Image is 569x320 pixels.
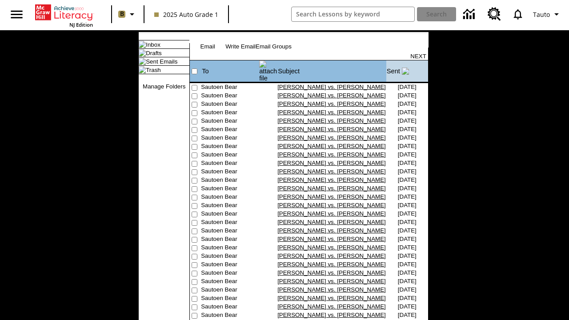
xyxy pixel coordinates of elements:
nobr: [DATE] [398,261,417,268]
nobr: [DATE] [398,92,417,99]
span: NJ Edition [69,21,93,28]
nobr: [DATE] [398,227,417,234]
nobr: [DATE] [398,236,417,242]
nobr: [DATE] [398,168,417,175]
nobr: [DATE] [398,109,417,116]
a: [PERSON_NAME] vs. [PERSON_NAME] [277,100,386,107]
nobr: [DATE] [398,252,417,259]
td: Sautoen Bear [201,295,259,303]
a: [PERSON_NAME] vs. [PERSON_NAME] [277,92,386,99]
td: Sautoen Bear [201,134,259,143]
nobr: [DATE] [398,210,417,217]
input: search field [292,7,414,21]
a: [PERSON_NAME] vs. [PERSON_NAME] [277,143,386,149]
img: attach file [259,60,277,82]
td: Sautoen Bear [201,160,259,168]
a: Sent [387,68,400,75]
td: Sautoen Bear [201,286,259,295]
span: 2025 Auto Grade 1 [154,10,218,19]
button: Boost Class color is light brown. Change class color [115,6,141,22]
a: [PERSON_NAME] vs. [PERSON_NAME] [277,210,386,217]
a: Data Center [458,2,482,27]
a: [PERSON_NAME] vs. [PERSON_NAME] [277,193,386,200]
nobr: [DATE] [398,143,417,149]
nobr: [DATE] [398,84,417,90]
a: [PERSON_NAME] vs. [PERSON_NAME] [277,117,386,124]
nobr: [DATE] [398,269,417,276]
nobr: [DATE] [398,295,417,301]
a: [PERSON_NAME] vs. [PERSON_NAME] [277,185,386,192]
a: [PERSON_NAME] vs. [PERSON_NAME] [277,84,386,90]
td: Sautoen Bear [201,261,259,269]
a: [PERSON_NAME] vs. [PERSON_NAME] [277,252,386,259]
td: Sautoen Bear [201,193,259,202]
td: Sautoen Bear [201,100,259,109]
a: Email Groups [256,43,292,50]
a: [PERSON_NAME] vs. [PERSON_NAME] [277,236,386,242]
a: Drafts [146,50,162,56]
td: Sautoen Bear [201,185,259,193]
a: [PERSON_NAME] vs. [PERSON_NAME] [277,278,386,284]
a: Resource Center, Will open in new tab [482,2,506,26]
a: [PERSON_NAME] vs. [PERSON_NAME] [277,168,386,175]
a: [PERSON_NAME] vs. [PERSON_NAME] [277,312,386,318]
a: [PERSON_NAME] vs. [PERSON_NAME] [277,151,386,158]
a: [PERSON_NAME] vs. [PERSON_NAME] [277,295,386,301]
button: Open side menu [4,1,30,28]
a: [PERSON_NAME] vs. [PERSON_NAME] [277,126,386,132]
td: Sautoen Bear [201,219,259,227]
nobr: [DATE] [398,134,417,141]
a: [PERSON_NAME] vs. [PERSON_NAME] [277,134,386,141]
td: Sautoen Bear [201,244,259,252]
nobr: [DATE] [398,117,417,124]
a: Email [200,43,215,50]
td: Sautoen Bear [201,269,259,278]
a: To [202,68,208,75]
a: [PERSON_NAME] vs. [PERSON_NAME] [277,261,386,268]
a: [PERSON_NAME] vs. [PERSON_NAME] [277,286,386,293]
a: Subject [278,68,300,75]
a: [PERSON_NAME] vs. [PERSON_NAME] [277,176,386,183]
td: Sautoen Bear [201,84,259,92]
img: arrow_down.gif [402,68,409,75]
a: NEXT [410,53,426,60]
a: Inbox [146,41,160,48]
td: Sautoen Bear [201,176,259,185]
img: folder_icon_pick.gif [139,58,146,65]
nobr: [DATE] [398,100,417,107]
nobr: [DATE] [398,202,417,208]
a: [PERSON_NAME] vs. [PERSON_NAME] [277,269,386,276]
td: Sautoen Bear [201,278,259,286]
td: Sautoen Bear [201,143,259,151]
a: [PERSON_NAME] vs. [PERSON_NAME] [277,219,386,225]
td: Sautoen Bear [201,210,259,219]
a: Write Email [225,43,256,50]
a: [PERSON_NAME] vs. [PERSON_NAME] [277,244,386,251]
nobr: [DATE] [398,176,417,183]
nobr: [DATE] [398,219,417,225]
td: Sautoen Bear [201,117,259,126]
td: Sautoen Bear [201,168,259,176]
a: [PERSON_NAME] vs. [PERSON_NAME] [277,109,386,116]
a: Notifications [506,3,529,26]
a: Manage Folders [143,83,185,90]
a: Sent Emails [146,58,177,65]
td: Sautoen Bear [201,236,259,244]
nobr: [DATE] [398,185,417,192]
nobr: [DATE] [398,160,417,166]
td: Sautoen Bear [201,303,259,312]
td: Sautoen Bear [201,227,259,236]
a: Trash [146,67,161,73]
a: [PERSON_NAME] vs. [PERSON_NAME] [277,227,386,234]
td: Sautoen Bear [201,109,259,117]
button: Profile/Settings [529,6,565,22]
a: [PERSON_NAME] vs. [PERSON_NAME] [277,303,386,310]
td: Sautoen Bear [201,202,259,210]
td: Sautoen Bear [201,151,259,160]
td: Sautoen Bear [201,92,259,100]
nobr: [DATE] [398,303,417,310]
nobr: [DATE] [398,126,417,132]
span: Tauto [533,10,550,19]
nobr: [DATE] [398,193,417,200]
a: [PERSON_NAME] vs. [PERSON_NAME] [277,202,386,208]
